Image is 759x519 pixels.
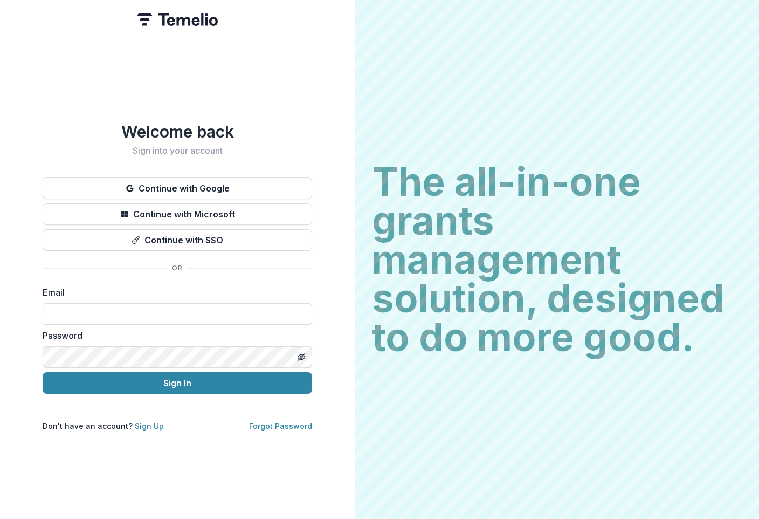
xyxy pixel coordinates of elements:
button: Continue with Google [43,177,312,199]
button: Continue with Microsoft [43,203,312,225]
button: Continue with SSO [43,229,312,251]
img: Temelio [137,13,218,26]
button: Sign In [43,372,312,394]
p: Don't have an account? [43,420,164,432]
h2: Sign into your account [43,146,312,156]
label: Email [43,286,306,299]
a: Forgot Password [249,421,312,431]
label: Password [43,329,306,342]
h1: Welcome back [43,122,312,141]
a: Sign Up [135,421,164,431]
button: Toggle password visibility [293,349,310,366]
